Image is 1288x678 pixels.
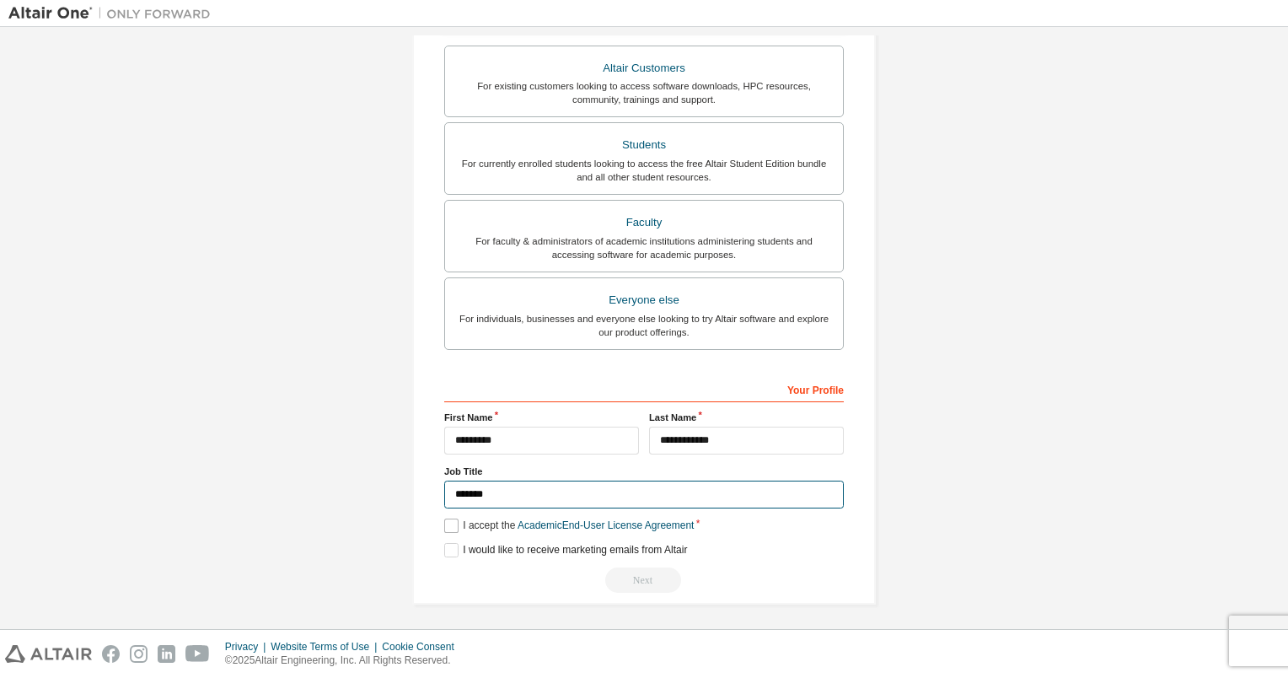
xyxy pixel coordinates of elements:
div: Website Terms of Use [271,640,382,654]
div: Read and acccept EULA to continue [444,568,844,593]
div: Faculty [455,211,833,234]
label: First Name [444,411,639,424]
div: Everyone else [455,288,833,312]
label: Last Name [649,411,844,424]
div: For existing customers looking to access software downloads, HPC resources, community, trainings ... [455,79,833,106]
img: Altair One [8,5,219,22]
div: For faculty & administrators of academic institutions administering students and accessing softwa... [455,234,833,261]
img: linkedin.svg [158,645,175,663]
div: Privacy [225,640,271,654]
label: I would like to receive marketing emails from Altair [444,543,687,557]
div: Your Profile [444,375,844,402]
div: Altair Customers [455,56,833,80]
img: altair_logo.svg [5,645,92,663]
div: For currently enrolled students looking to access the free Altair Student Edition bundle and all ... [455,157,833,184]
img: facebook.svg [102,645,120,663]
img: youtube.svg [185,645,210,663]
div: Students [455,133,833,157]
p: © 2025 Altair Engineering, Inc. All Rights Reserved. [225,654,464,668]
label: I accept the [444,519,694,533]
a: Academic End-User License Agreement [518,519,694,531]
img: instagram.svg [130,645,148,663]
div: For individuals, businesses and everyone else looking to try Altair software and explore our prod... [455,312,833,339]
div: Cookie Consent [382,640,464,654]
label: Job Title [444,465,844,478]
